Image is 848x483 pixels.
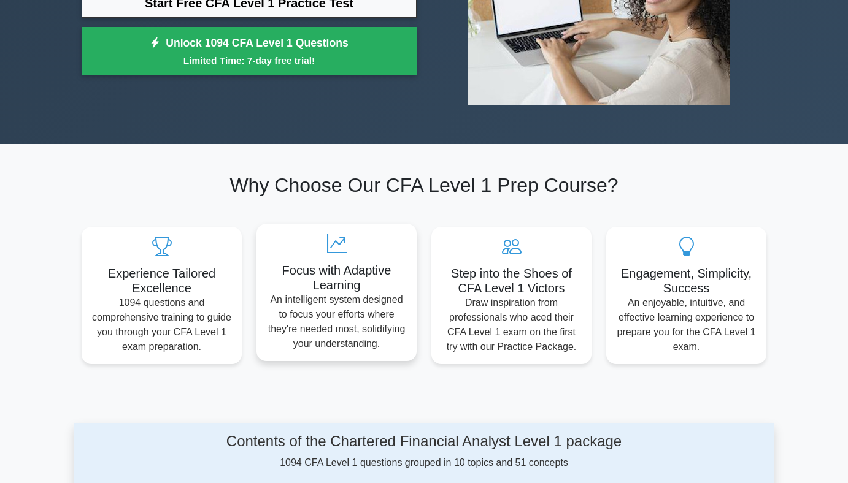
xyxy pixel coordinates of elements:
h2: Why Choose Our CFA Level 1 Prep Course? [82,173,766,197]
p: Draw inspiration from professionals who aced their CFA Level 1 exam on the first try with our Pra... [441,295,582,354]
p: An intelligent system designed to focus your efforts where they're needed most, solidifying your ... [266,292,407,351]
h5: Focus with Adaptive Learning [266,263,407,292]
p: 1094 questions and comprehensive training to guide you through your CFA Level 1 exam preparation. [91,295,232,354]
h5: Experience Tailored Excellence [91,266,232,295]
p: An enjoyable, intuitive, and effective learning experience to prepare you for the CFA Level 1 exam. [616,295,757,354]
div: 1094 CFA Level 1 questions grouped in 10 topics and 51 concepts [177,433,672,470]
h5: Step into the Shoes of CFA Level 1 Victors [441,266,582,295]
h5: Engagement, Simplicity, Success [616,266,757,295]
h4: Contents of the Chartered Financial Analyst Level 1 package [177,433,672,451]
a: Unlock 1094 CFA Level 1 QuestionsLimited Time: 7-day free trial! [82,27,417,76]
small: Limited Time: 7-day free trial! [97,53,401,67]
